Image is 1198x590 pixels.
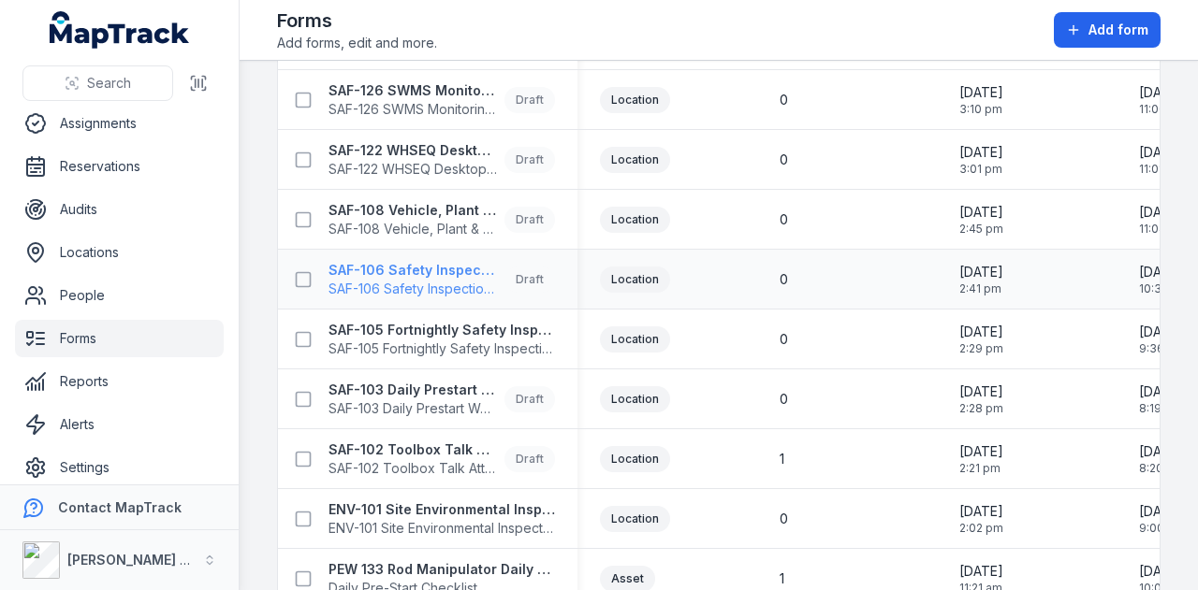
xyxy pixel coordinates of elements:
span: [DATE] [959,382,1003,401]
span: 2:45 pm [959,222,1003,237]
span: 11:00 am [1139,102,1186,117]
div: Location [600,207,670,233]
span: 11:01 am [1139,162,1183,177]
span: 1 [780,450,784,468]
strong: ENV-101 Site Environmental Inspection [329,500,555,519]
time: 02/06/2025, 2:02:08 pm [959,502,1003,536]
span: [DATE] [959,263,1003,281]
strong: SAF-122 WHSEQ Desktop Audit [329,141,497,160]
span: 2:02 pm [959,521,1003,536]
strong: SAF-103 Daily Prestart Work Briefing Attendance Register [329,381,497,399]
a: SAF-122 WHSEQ Desktop AuditSAF-122 WHSEQ Desktop AuditDraft [329,141,555,179]
span: 2:21 pm [959,461,1003,476]
h2: Forms [277,7,437,34]
span: [DATE] [1139,83,1186,102]
div: Location [600,326,670,353]
span: [DATE] [1139,442,1183,461]
span: 9:36 am [1139,341,1184,356]
span: [DATE] [1139,263,1189,281]
span: [DATE] [1139,143,1183,162]
span: 0 [780,151,788,169]
div: Location [600,446,670,472]
a: Reservations [15,148,224,185]
div: Draft [504,446,555,472]
a: SAF-103 Daily Prestart Work Briefing Attendance RegisterSAF-103 Daily Prestart Work Briefing Atte... [329,381,555,418]
div: Draft [504,207,555,233]
a: MapTrack [50,11,190,49]
span: [DATE] [959,562,1003,581]
time: 02/06/2025, 3:10:11 pm [959,83,1003,117]
div: Location [600,506,670,532]
span: [DATE] [1139,323,1184,341]
a: SAF-108 Vehicle, Plant & Equipment Damage - Incident Report and Investigation FormSAF-108 Vehicle... [329,201,555,238]
a: ENV-101 Site Environmental InspectionENV-101 Site Environmental Inspection [329,500,555,538]
span: [DATE] [959,502,1003,521]
div: Location [600,147,670,173]
span: ENV-101 Site Environmental Inspection [329,519,555,538]
a: Locations [15,234,224,271]
span: 9:00 am [1139,521,1184,536]
a: Audits [15,191,224,228]
div: Location [600,87,670,113]
span: SAF-105 Fortnightly Safety Inspection (Yard) [329,339,555,358]
span: 1 [780,569,784,588]
span: 8:19 am [1139,401,1183,416]
a: Assignments [15,105,224,142]
strong: SAF-106 Safety Inspection ( Site - Weekly ) [329,261,497,280]
span: 2:29 pm [959,341,1003,356]
time: 02/06/2025, 2:29:59 pm [959,323,1003,356]
time: 02/06/2025, 3:01:09 pm [959,143,1003,177]
span: SAF-106 Safety Inspection ( Site - Weekly ) [329,280,497,298]
span: 11:04 am [1139,222,1186,237]
span: 2:41 pm [959,281,1003,296]
time: 02/06/2025, 2:21:17 pm [959,442,1003,476]
span: [DATE] [1139,382,1183,401]
time: 02/06/2025, 2:45:51 pm [959,203,1003,237]
span: [DATE] [959,143,1003,162]
span: 3:10 pm [959,102,1003,117]
time: 10/09/2025, 9:00:18 am [1139,502,1184,536]
span: [DATE] [959,83,1003,102]
a: SAF-102 Toolbox Talk AttendanceSAF-102 Toolbox Talk AttendanceDraft [329,440,555,478]
span: SAF-108 Vehicle, Plant & Equipment Damage - Incident Report and Investigation Form [329,220,497,238]
time: 10/09/2025, 10:39:19 am [1139,263,1189,296]
span: Add form [1088,21,1148,39]
time: 10/09/2025, 9:36:37 am [1139,323,1184,356]
a: SAF-105 Fortnightly Safety Inspection (Yard)SAF-105 Fortnightly Safety Inspection (Yard) [329,321,555,358]
strong: SAF-108 Vehicle, Plant & Equipment Damage - Incident Report and Investigation Form [329,201,497,220]
span: 0 [780,91,788,109]
a: People [15,277,224,314]
a: Forms [15,320,224,357]
time: 09/09/2025, 8:19:15 am [1139,382,1183,416]
strong: SAF-102 Toolbox Talk Attendance [329,440,497,459]
span: Add forms, edit and more. [277,34,437,52]
span: 10:39 am [1139,281,1189,296]
strong: PEW 133 Rod Manipulator Daily Plant Pre-Start [329,560,555,579]
strong: [PERSON_NAME] Group [67,552,221,568]
span: 0 [780,270,788,289]
a: SAF-126 SWMS Monitoring RecordSAF-126 SWMS Monitoring RecordDraft [329,81,555,119]
span: SAF-122 WHSEQ Desktop Audit [329,160,497,179]
span: 2:28 pm [959,401,1003,416]
span: SAF-103 Daily Prestart Work Briefing Attendance Register [329,399,497,418]
div: Location [600,386,670,412]
time: 09/09/2025, 8:20:12 am [1139,442,1183,476]
span: 0 [780,210,788,229]
span: [DATE] [959,323,1003,341]
time: 24/06/2025, 11:01:15 am [1139,143,1183,177]
span: SAF-102 Toolbox Talk Attendance [329,459,497,478]
time: 24/06/2025, 11:00:51 am [1139,83,1186,117]
a: SAF-106 Safety Inspection ( Site - Weekly )SAF-106 Safety Inspection ( Site - Weekly )Draft [329,261,555,298]
span: 3:01 pm [959,162,1003,177]
a: Alerts [15,406,224,443]
div: Location [600,266,670,293]
button: Search [22,65,173,101]
span: SAF-126 SWMS Monitoring Record [329,100,497,119]
time: 02/06/2025, 2:28:30 pm [959,382,1003,416]
button: Add form [1054,12,1161,48]
span: [DATE] [1139,562,1189,581]
div: Draft [504,147,555,173]
strong: Contact MapTrack [58,499,182,515]
span: [DATE] [1139,203,1186,222]
div: Draft [504,386,555,412]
